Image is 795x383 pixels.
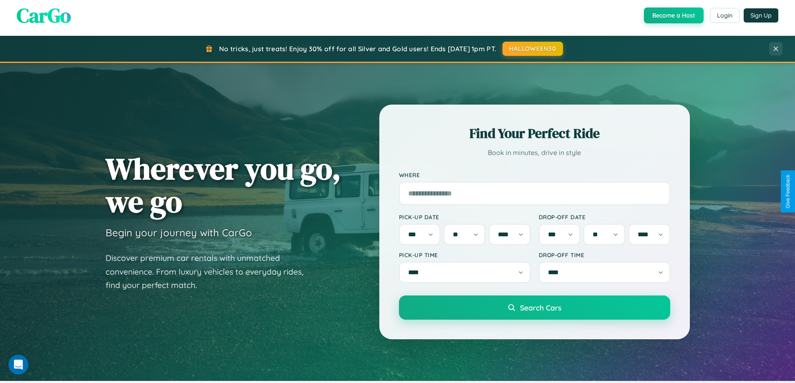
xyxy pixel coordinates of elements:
h3: Begin your journey with CarGo [106,226,252,239]
label: Where [399,171,670,178]
span: No tricks, just treats! Enjoy 30% off for all Silver and Gold users! Ends [DATE] 1pm PT. [219,45,496,53]
button: HALLOWEEN30 [502,42,563,56]
p: Discover premium car rentals with unmatched convenience. From luxury vehicles to everyday rides, ... [106,251,314,292]
label: Drop-off Date [539,213,670,220]
h1: Wherever you go, we go [106,152,341,218]
iframe: Intercom live chat [8,355,28,375]
label: Pick-up Time [399,251,530,258]
h2: Find Your Perfect Ride [399,124,670,143]
button: Search Cars [399,295,670,320]
label: Pick-up Date [399,213,530,220]
p: Book in minutes, drive in style [399,147,670,159]
button: Login [710,8,739,23]
span: Search Cars [520,303,561,312]
button: Become a Host [644,8,704,23]
label: Drop-off Time [539,251,670,258]
button: Sign Up [744,8,778,23]
span: CarGo [17,2,71,29]
div: Give Feedback [785,175,791,208]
